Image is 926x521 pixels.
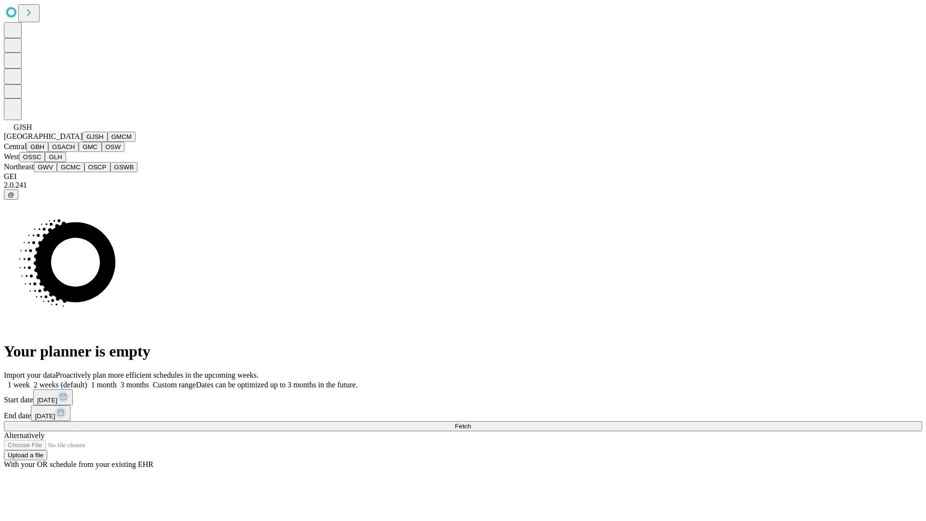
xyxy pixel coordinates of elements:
[455,423,471,430] span: Fetch
[4,450,47,460] button: Upload a file
[4,421,922,431] button: Fetch
[108,132,136,142] button: GMCM
[91,381,117,389] span: 1 month
[4,132,82,140] span: [GEOGRAPHIC_DATA]
[35,412,55,420] span: [DATE]
[14,123,32,131] span: GJSH
[4,190,18,200] button: @
[82,132,108,142] button: GJSH
[33,389,73,405] button: [DATE]
[34,162,57,172] button: GWV
[4,405,922,421] div: End date
[48,142,79,152] button: GSACH
[4,431,44,439] span: Alternatively
[8,191,14,198] span: @
[4,460,153,468] span: With your OR schedule from your existing EHR
[34,381,87,389] span: 2 weeks (default)
[37,397,57,404] span: [DATE]
[4,163,34,171] span: Northeast
[4,389,922,405] div: Start date
[4,152,19,161] span: West
[84,162,110,172] button: OSCP
[4,172,922,181] div: GEI
[121,381,149,389] span: 3 months
[196,381,357,389] span: Dates can be optimized up to 3 months in the future.
[4,142,27,151] span: Central
[79,142,101,152] button: GMC
[27,142,48,152] button: GBH
[4,181,922,190] div: 2.0.241
[8,381,30,389] span: 1 week
[153,381,196,389] span: Custom range
[45,152,66,162] button: GLH
[4,371,56,379] span: Import your data
[56,371,259,379] span: Proactively plan more efficient schedules in the upcoming weeks.
[4,343,922,360] h1: Your planner is empty
[102,142,125,152] button: OSW
[19,152,45,162] button: OSSC
[110,162,138,172] button: GSWB
[57,162,84,172] button: GCMC
[31,405,70,421] button: [DATE]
